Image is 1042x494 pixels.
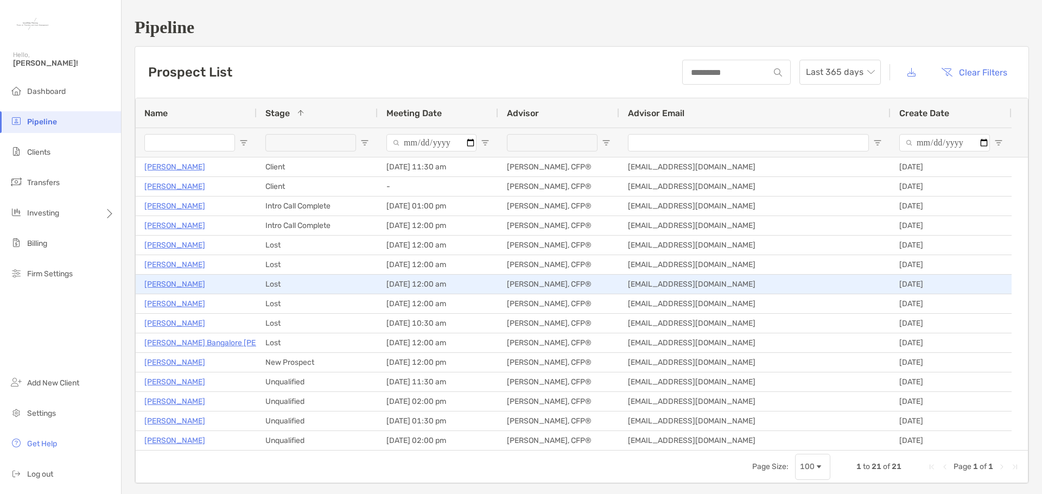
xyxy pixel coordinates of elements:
[378,372,498,391] div: [DATE] 11:30 am
[954,462,971,471] span: Page
[144,414,205,428] a: [PERSON_NAME]
[257,353,378,372] div: New Prospect
[10,115,23,128] img: pipeline icon
[498,372,619,391] div: [PERSON_NAME], CFP®
[257,333,378,352] div: Lost
[10,145,23,158] img: clients icon
[619,392,891,411] div: [EMAIL_ADDRESS][DOMAIN_NAME]
[891,197,1012,216] div: [DATE]
[891,392,1012,411] div: [DATE]
[144,160,205,174] a: [PERSON_NAME]
[891,333,1012,352] div: [DATE]
[980,462,987,471] span: of
[619,236,891,255] div: [EMAIL_ADDRESS][DOMAIN_NAME]
[257,294,378,313] div: Lost
[619,275,891,294] div: [EMAIL_ADDRESS][DOMAIN_NAME]
[873,138,882,147] button: Open Filter Menu
[378,255,498,274] div: [DATE] 12:00 am
[27,148,50,157] span: Clients
[144,434,205,447] a: [PERSON_NAME]
[507,108,539,118] span: Advisor
[265,108,290,118] span: Stage
[10,406,23,419] img: settings icon
[144,316,205,330] a: [PERSON_NAME]
[891,353,1012,372] div: [DATE]
[498,333,619,352] div: [PERSON_NAME], CFP®
[498,294,619,313] div: [PERSON_NAME], CFP®
[257,275,378,294] div: Lost
[481,138,490,147] button: Open Filter Menu
[10,206,23,219] img: investing icon
[360,138,369,147] button: Open Filter Menu
[892,462,901,471] span: 21
[378,411,498,430] div: [DATE] 01:30 pm
[619,255,891,274] div: [EMAIL_ADDRESS][DOMAIN_NAME]
[144,277,205,291] p: [PERSON_NAME]
[10,267,23,280] img: firm-settings icon
[927,463,936,471] div: First Page
[144,356,205,369] p: [PERSON_NAME]
[144,199,205,213] p: [PERSON_NAME]
[27,239,47,248] span: Billing
[891,294,1012,313] div: [DATE]
[257,157,378,176] div: Client
[997,463,1006,471] div: Next Page
[619,333,891,352] div: [EMAIL_ADDRESS][DOMAIN_NAME]
[378,314,498,333] div: [DATE] 10:30 am
[973,462,978,471] span: 1
[27,208,59,218] span: Investing
[10,376,23,389] img: add_new_client icon
[619,314,891,333] div: [EMAIL_ADDRESS][DOMAIN_NAME]
[10,236,23,249] img: billing icon
[619,294,891,313] div: [EMAIL_ADDRESS][DOMAIN_NAME]
[27,117,57,126] span: Pipeline
[257,411,378,430] div: Unqualified
[378,333,498,352] div: [DATE] 12:00 am
[257,177,378,196] div: Client
[498,392,619,411] div: [PERSON_NAME], CFP®
[378,216,498,235] div: [DATE] 12:00 pm
[257,431,378,450] div: Unqualified
[619,353,891,372] div: [EMAIL_ADDRESS][DOMAIN_NAME]
[144,375,205,389] a: [PERSON_NAME]
[144,238,205,252] p: [PERSON_NAME]
[27,439,57,448] span: Get Help
[378,236,498,255] div: [DATE] 12:00 am
[378,157,498,176] div: [DATE] 11:30 am
[498,431,619,450] div: [PERSON_NAME], CFP®
[386,134,476,151] input: Meeting Date Filter Input
[899,134,990,151] input: Create Date Filter Input
[378,275,498,294] div: [DATE] 12:00 am
[144,258,205,271] a: [PERSON_NAME]
[619,177,891,196] div: [EMAIL_ADDRESS][DOMAIN_NAME]
[378,392,498,411] div: [DATE] 02:00 pm
[144,219,205,232] p: [PERSON_NAME]
[257,314,378,333] div: Lost
[10,175,23,188] img: transfers icon
[806,60,874,84] span: Last 365 days
[135,17,1029,37] h1: Pipeline
[891,177,1012,196] div: [DATE]
[498,411,619,430] div: [PERSON_NAME], CFP®
[498,216,619,235] div: [PERSON_NAME], CFP®
[10,467,23,480] img: logout icon
[883,462,890,471] span: of
[498,314,619,333] div: [PERSON_NAME], CFP®
[378,294,498,313] div: [DATE] 12:00 am
[498,197,619,216] div: [PERSON_NAME], CFP®
[941,463,949,471] div: Previous Page
[144,180,205,193] a: [PERSON_NAME]
[619,216,891,235] div: [EMAIL_ADDRESS][DOMAIN_NAME]
[856,462,861,471] span: 1
[891,431,1012,450] div: [DATE]
[752,462,789,471] div: Page Size:
[257,236,378,255] div: Lost
[891,216,1012,235] div: [DATE]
